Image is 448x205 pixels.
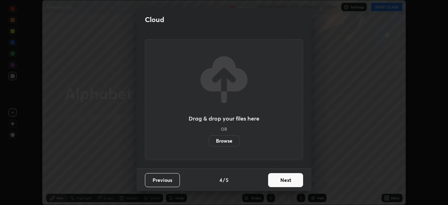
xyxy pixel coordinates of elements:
[219,176,222,184] h4: 4
[268,173,303,187] button: Next
[223,176,225,184] h4: /
[221,127,227,131] h5: OR
[189,116,259,121] h3: Drag & drop your files here
[145,173,180,187] button: Previous
[145,15,164,24] h2: Cloud
[226,176,229,184] h4: 5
